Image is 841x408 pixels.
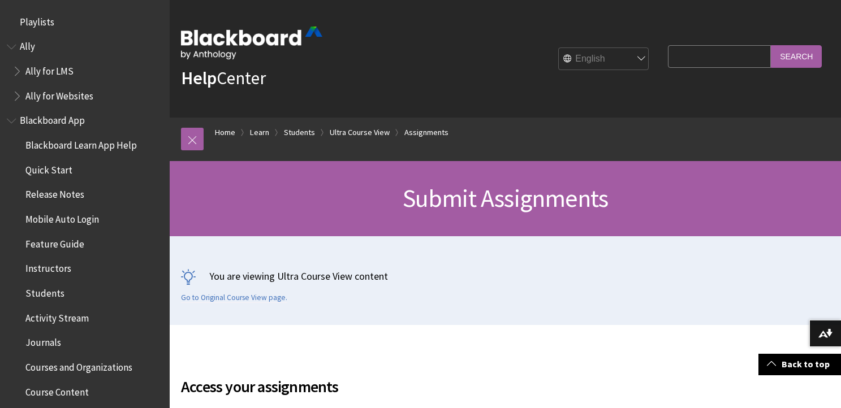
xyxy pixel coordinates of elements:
select: Site Language Selector [559,48,649,71]
a: Back to top [758,354,841,375]
span: Courses and Organizations [25,358,132,373]
span: Quick Start [25,160,72,176]
span: Activity Stream [25,309,89,324]
span: Course Content [25,383,89,398]
span: Access your assignments [181,375,662,398]
span: Ally for Websites [25,86,93,102]
strong: Help [181,67,217,89]
a: HelpCenter [181,67,266,89]
span: Students [25,284,64,299]
span: Feature Guide [25,235,84,250]
nav: Book outline for Anthology Ally Help [7,37,163,106]
span: Blackboard Learn App Help [25,136,137,151]
a: Ultra Course View [330,125,390,140]
a: Assignments [404,125,448,140]
span: Mobile Auto Login [25,210,99,225]
span: Playlists [20,12,54,28]
p: You are viewing Ultra Course View content [181,269,830,283]
span: Ally [20,37,35,53]
a: Students [284,125,315,140]
img: Blackboard by Anthology [181,27,322,59]
span: Release Notes [25,185,84,201]
a: Learn [250,125,269,140]
span: Blackboard App [20,111,85,127]
nav: Book outline for Playlists [7,12,163,32]
a: Home [215,125,235,140]
a: Go to Original Course View page. [181,293,287,303]
span: Instructors [25,259,71,275]
span: Ally for LMS [25,62,74,77]
input: Search [771,45,822,67]
span: Journals [25,333,61,349]
span: Submit Assignments [403,183,609,214]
